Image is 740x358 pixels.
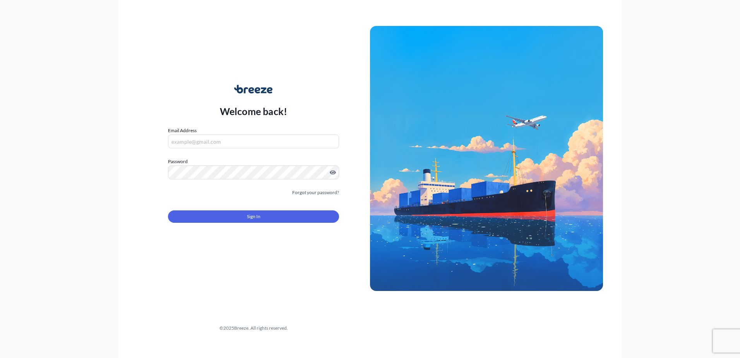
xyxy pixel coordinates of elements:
[168,134,339,148] input: example@gmail.com
[330,169,336,176] button: Show password
[370,26,603,291] img: Ship illustration
[220,105,288,117] p: Welcome back!
[292,189,339,196] a: Forgot your password?
[168,127,197,134] label: Email Address
[168,210,339,223] button: Sign In
[247,213,260,220] span: Sign In
[137,324,370,332] div: © 2025 Breeze. All rights reserved.
[168,158,339,165] label: Password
